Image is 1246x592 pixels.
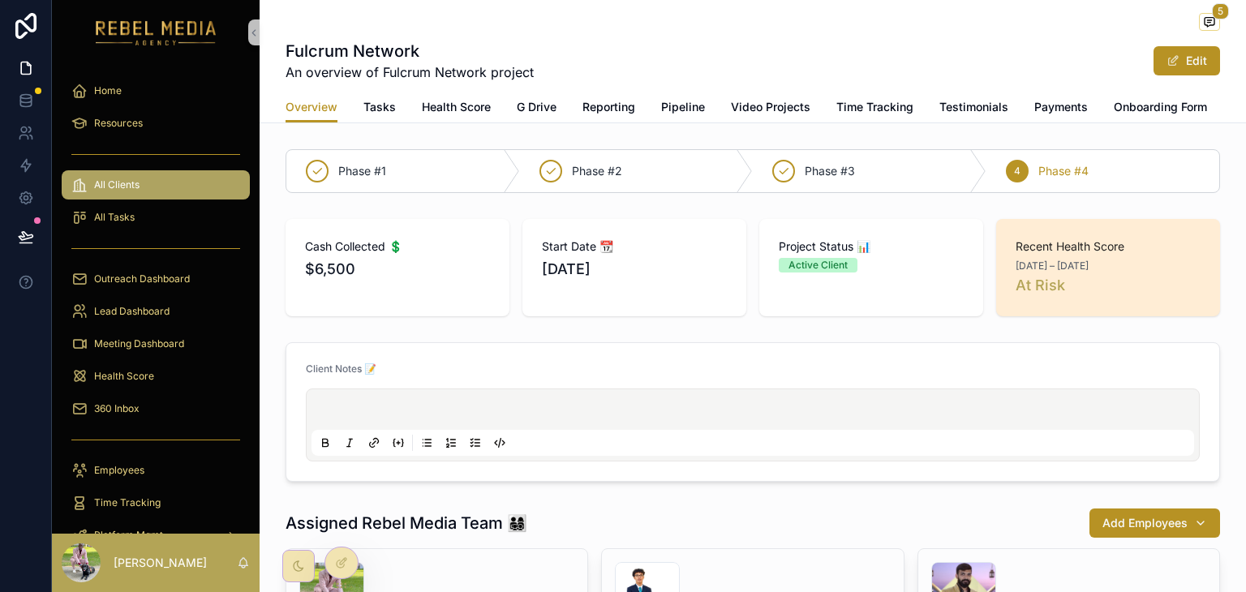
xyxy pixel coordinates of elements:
[94,178,140,191] span: All Clients
[62,521,250,550] a: Platform Mgmt
[62,394,250,423] a: 360 Inbox
[286,62,534,82] span: An overview of Fulcrum Network project
[94,402,140,415] span: 360 Inbox
[1014,165,1020,178] span: 4
[661,99,705,115] span: Pipeline
[582,92,635,125] a: Reporting
[62,456,250,485] a: Employees
[836,99,913,115] span: Time Tracking
[517,92,556,125] a: G Drive
[1114,92,1207,125] a: Onboarding Form
[805,163,855,179] span: Phase #3
[661,92,705,125] a: Pipeline
[338,163,386,179] span: Phase #1
[572,163,622,179] span: Phase #2
[94,84,122,97] span: Home
[62,109,250,138] a: Resources
[62,76,250,105] a: Home
[1212,3,1229,19] span: 5
[286,92,337,123] a: Overview
[94,464,144,477] span: Employees
[96,19,217,45] img: App logo
[94,272,190,285] span: Outreach Dashboard
[542,238,727,255] span: Start Date 📆
[305,238,490,255] span: Cash Collected 💲
[836,92,913,125] a: Time Tracking
[1016,260,1089,272] span: [DATE] – [DATE]
[1102,515,1188,531] span: Add Employees
[62,362,250,391] a: Health Score
[94,496,161,509] span: Time Tracking
[94,211,135,224] span: All Tasks
[286,99,337,115] span: Overview
[1154,46,1220,75] button: Edit
[1034,99,1088,115] span: Payments
[1199,13,1220,33] button: 5
[62,170,250,199] a: All Clients
[363,92,396,125] a: Tasks
[286,512,527,534] h1: Assigned Rebel Media Team 👨‍👩‍👧‍👦
[788,258,848,272] div: Active Client
[94,305,170,318] span: Lead Dashboard
[62,297,250,326] a: Lead Dashboard
[1034,92,1088,125] a: Payments
[62,264,250,294] a: Outreach Dashboard
[94,337,184,350] span: Meeting Dashboard
[1016,274,1065,297] a: At Risk
[305,258,490,281] span: $6,500
[731,99,810,115] span: Video Projects
[62,488,250,517] a: Time Tracking
[114,555,207,571] p: [PERSON_NAME]
[731,92,810,125] a: Video Projects
[62,329,250,358] a: Meeting Dashboard
[779,238,964,255] span: Project Status 📊
[52,65,260,534] div: scrollable content
[1114,99,1207,115] span: Onboarding Form
[517,99,556,115] span: G Drive
[542,258,727,281] span: [DATE]
[582,99,635,115] span: Reporting
[286,40,534,62] h1: Fulcrum Network
[939,99,1008,115] span: Testimonials
[1089,508,1220,538] button: Add Employees
[1038,163,1089,179] span: Phase #4
[363,99,396,115] span: Tasks
[94,370,154,383] span: Health Score
[306,362,376,375] span: Client Notes 📝
[94,529,163,542] span: Platform Mgmt
[422,92,491,125] a: Health Score
[939,92,1008,125] a: Testimonials
[422,99,491,115] span: Health Score
[62,203,250,232] a: All Tasks
[94,117,143,130] span: Resources
[1016,238,1201,255] span: Recent Health Score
